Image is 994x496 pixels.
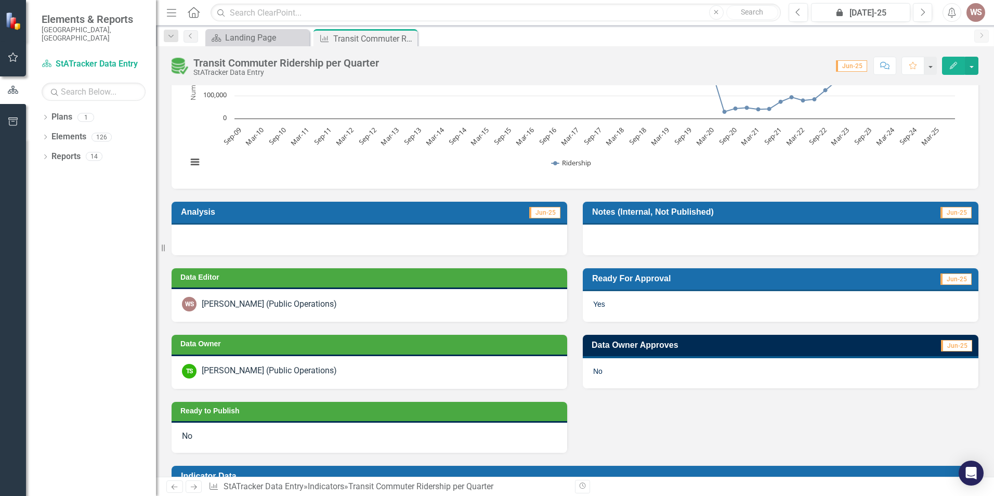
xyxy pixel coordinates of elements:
[424,125,446,147] text: Mar-14
[739,125,761,147] text: Mar-21
[829,125,851,147] text: Mar-23
[604,125,625,147] text: Mar-18
[592,207,893,217] h3: Notes (Internal, Not Published)
[5,12,23,30] img: ClearPoint Strategy
[959,461,984,486] div: Open Intercom Messenger
[734,106,738,110] path: Sep-20, 44,201. Ridership.
[966,3,985,22] button: WS
[334,125,356,147] text: Mar-12
[348,481,493,491] div: Transit Commuter Ridership per Quarter
[529,207,560,218] span: Jun-25
[593,367,603,375] span: No
[537,125,558,147] text: Sep-16
[741,8,763,16] span: Search
[202,298,337,310] div: [PERSON_NAME] (Public Operations)
[745,106,749,110] path: Dec-20, 47,290. Ridership.
[224,481,304,491] a: StATracker Data Entry
[514,125,535,147] text: Mar-16
[182,297,197,311] div: WS
[223,113,227,122] text: 0
[308,481,344,491] a: Indicators
[51,131,86,143] a: Elements
[289,125,310,147] text: Mar-11
[188,155,202,169] button: View chart menu, Chart
[468,125,490,147] text: Mar-15
[492,125,513,147] text: Sep-15
[582,125,603,147] text: Sep-17
[941,340,972,351] span: Jun-25
[552,158,592,167] button: Show Ridership
[627,125,648,147] text: Sep-18
[182,431,192,441] span: No
[649,125,671,147] text: Mar-19
[897,125,919,147] text: Sep-24
[193,57,379,69] div: Transit Commuter Ridership per Quarter
[243,125,265,147] text: Mar-10
[447,125,469,147] text: Sep-14
[267,125,288,147] text: Sep-10
[940,207,972,218] span: Jun-25
[790,95,794,99] path: Dec-21, 93,865. Ridership.
[559,125,581,147] text: Mar-17
[188,46,198,100] text: Number of Riders
[694,125,716,147] text: Mar-20
[181,207,377,217] h3: Analysis
[762,125,783,147] text: Sep-21
[836,60,867,72] span: Jun-25
[172,58,188,74] img: Data Entered
[717,125,738,147] text: Sep-20
[823,88,828,92] path: Sep-22, 124,758. Ridership.
[801,98,805,102] path: Mar-22, 79,508. Ridership.
[874,125,896,147] text: Mar-24
[42,83,146,101] input: Search Below...
[811,3,910,22] button: [DATE]-25
[723,110,727,114] path: Jun-20, 29,734. Ridership.
[51,151,81,163] a: Reports
[180,340,562,348] h3: Data Owner
[852,125,873,147] text: Sep-23
[211,4,781,22] input: Search ClearPoint...
[208,481,567,493] div: » »
[182,364,197,378] div: TS
[767,107,771,111] path: Jun-21, 42,079. Ridership.
[940,273,972,285] span: Jun-25
[592,273,862,283] h3: Ready For Approval
[225,31,307,44] div: Landing Page
[208,31,307,44] a: Landing Page
[784,125,806,147] text: Mar-22
[919,125,941,147] text: Mar-25
[815,7,907,19] div: [DATE]-25
[182,22,968,178] div: Chart. Highcharts interactive chart.
[203,90,227,99] text: 100,000
[726,5,778,20] button: Search
[42,25,146,43] small: [GEOGRAPHIC_DATA], [GEOGRAPHIC_DATA]
[756,107,761,111] path: Mar-21, 40,427. Ridership.
[813,97,817,101] path: Jun-22, 84,784. Ridership.
[593,300,605,308] span: Yes
[312,125,333,147] text: Sep-11
[672,125,694,147] text: Sep-19
[91,133,112,141] div: 126
[592,340,870,350] h3: Data Owner Approves
[181,471,973,481] h3: Indicator Data
[779,100,783,104] path: Sep-21, 73,632. Ridership.
[807,125,829,147] text: Sep-22
[193,69,379,76] div: StATracker Data Entry
[51,111,72,123] a: Plans
[378,125,400,147] text: Mar-13
[182,22,960,178] svg: Interactive chart
[77,113,94,122] div: 1
[357,125,378,147] text: Sep-12
[333,32,415,45] div: Transit Commuter Ridership per Quarter
[86,152,102,161] div: 14
[402,125,423,147] text: Sep-13
[180,407,562,415] h3: Ready to Publish
[180,273,562,281] h3: Data Editor
[202,365,337,377] div: [PERSON_NAME] (Public Operations)
[42,13,146,25] span: Elements & Reports
[42,58,146,70] a: StATracker Data Entry
[221,125,243,147] text: Sep-09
